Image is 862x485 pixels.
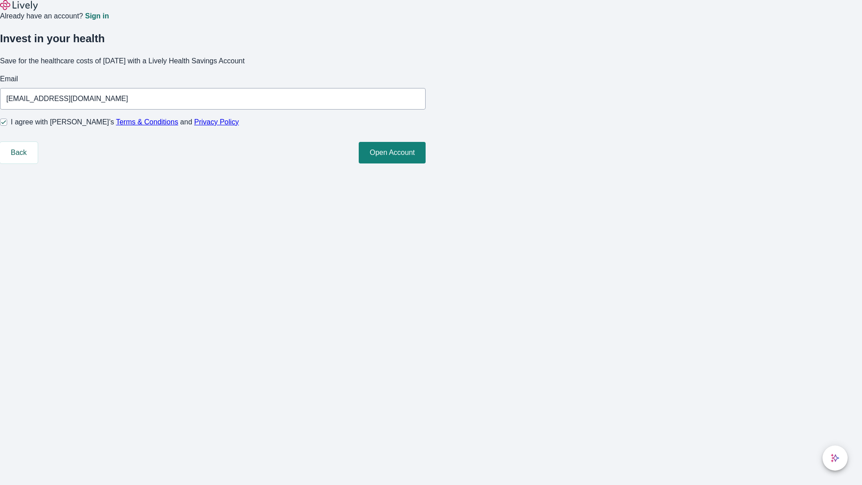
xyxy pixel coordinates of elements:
a: Privacy Policy [194,118,239,126]
a: Terms & Conditions [116,118,178,126]
button: Open Account [359,142,426,163]
a: Sign in [85,13,109,20]
span: I agree with [PERSON_NAME]’s and [11,117,239,128]
svg: Lively AI Assistant [831,454,840,463]
button: chat [822,445,848,471]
